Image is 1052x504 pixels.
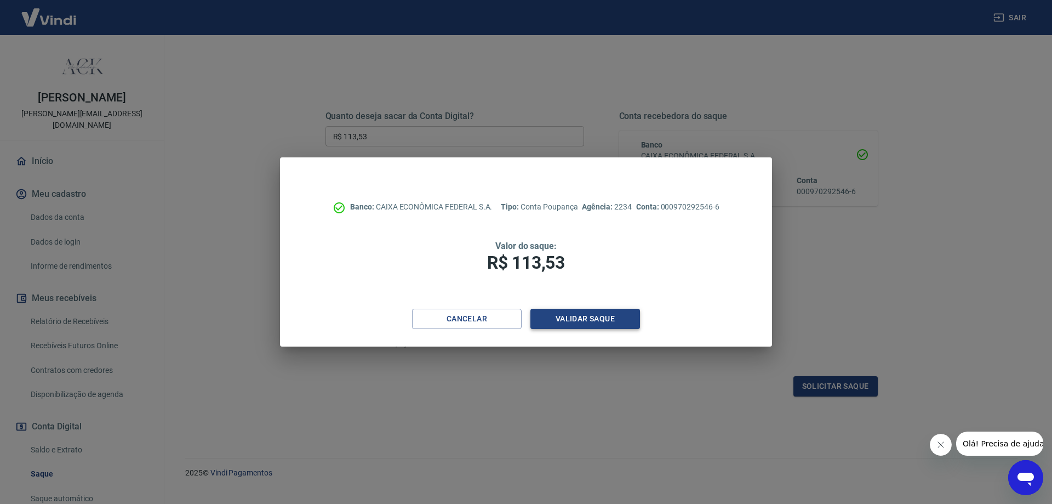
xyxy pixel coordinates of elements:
iframe: Fechar mensagem [930,434,952,456]
p: CAIXA ECONÔMICA FEDERAL S.A. [350,201,492,213]
p: 2234 [582,201,631,213]
span: Banco: [350,202,376,211]
span: Valor do saque: [495,241,557,251]
span: Agência: [582,202,614,211]
p: Conta Poupança [501,201,578,213]
iframe: Botão para abrir a janela de mensagens [1008,460,1043,495]
button: Cancelar [412,309,522,329]
p: 000970292546-6 [636,201,719,213]
button: Validar saque [530,309,640,329]
span: R$ 113,53 [487,252,565,273]
iframe: Mensagem da empresa [956,432,1043,456]
span: Conta: [636,202,661,211]
span: Olá! Precisa de ajuda? [7,8,92,16]
span: Tipo: [501,202,521,211]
